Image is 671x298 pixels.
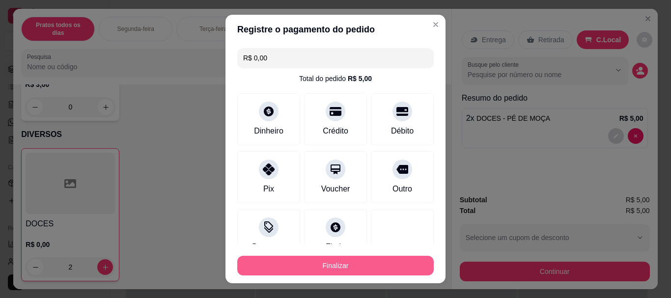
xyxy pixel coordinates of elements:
[243,48,428,68] input: Ex.: hambúrguer de cordeiro
[326,241,345,253] div: Fiado
[391,125,414,137] div: Débito
[237,256,434,275] button: Finalizar
[225,15,446,44] header: Registre o pagamento do pedido
[263,183,274,195] div: Pix
[348,74,372,83] div: R$ 5,00
[252,241,285,253] div: Desconto
[254,125,283,137] div: Dinheiro
[392,183,412,195] div: Outro
[299,74,372,83] div: Total do pedido
[428,17,444,32] button: Close
[323,125,348,137] div: Crédito
[321,183,350,195] div: Voucher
